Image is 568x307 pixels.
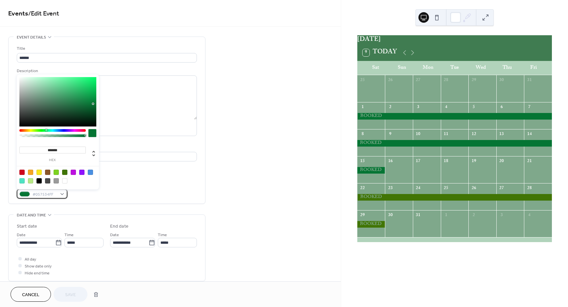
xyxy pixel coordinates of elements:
[499,213,505,219] div: 3
[54,170,59,175] div: #7ED321
[415,77,421,83] div: 27
[415,186,421,192] div: 24
[28,170,33,175] div: #F5A623
[28,178,33,183] div: #B8E986
[499,186,505,192] div: 27
[415,104,421,110] div: 3
[17,144,196,151] div: Location
[388,213,393,219] div: 30
[389,61,415,75] div: Sun
[443,213,449,219] div: 1
[388,77,393,83] div: 26
[357,35,552,45] div: [DATE]
[360,104,366,110] div: 1
[25,270,50,277] span: Hide end time
[471,213,477,219] div: 2
[19,170,25,175] div: #D0021B
[360,77,366,83] div: 25
[360,131,366,137] div: 8
[158,232,167,238] span: Time
[388,104,393,110] div: 2
[499,158,505,164] div: 20
[443,77,449,83] div: 28
[62,170,67,175] div: #417505
[363,61,389,75] div: Sat
[471,77,477,83] div: 29
[360,47,399,58] button: 9Today
[45,178,50,183] div: #4A4A4A
[357,113,552,120] div: BOOKED
[17,45,196,52] div: Title
[441,61,468,75] div: Tue
[471,104,477,110] div: 5
[415,131,421,137] div: 10
[11,287,51,302] button: Cancel
[527,104,532,110] div: 7
[527,186,532,192] div: 28
[54,178,59,183] div: #9B9B9B
[28,7,59,20] span: / Edit Event
[64,232,74,238] span: Time
[357,194,552,201] div: BOOKED
[33,191,57,198] span: #057534FF
[415,158,421,164] div: 17
[8,7,28,20] a: Events
[527,77,532,83] div: 31
[499,77,505,83] div: 30
[19,158,86,162] label: hex
[17,68,196,74] div: Description
[79,170,84,175] div: #9013FE
[471,186,477,192] div: 26
[494,61,520,75] div: Thu
[357,221,385,228] div: BOOKED
[471,158,477,164] div: 19
[415,213,421,219] div: 31
[360,213,366,219] div: 29
[36,170,42,175] div: #F8E71C
[62,178,67,183] div: #FFFFFF
[45,170,50,175] div: #8B572A
[22,292,39,298] span: Cancel
[71,170,76,175] div: #BD10E0
[471,131,477,137] div: 12
[360,158,366,164] div: 15
[499,104,505,110] div: 6
[36,178,42,183] div: #000000
[25,263,52,270] span: Show date only
[19,178,25,183] div: #50E3C2
[443,104,449,110] div: 4
[443,131,449,137] div: 11
[17,212,46,219] span: Date and time
[360,186,366,192] div: 22
[520,61,547,75] div: Fri
[468,61,494,75] div: Wed
[25,256,36,263] span: All day
[443,158,449,164] div: 18
[443,186,449,192] div: 25
[388,186,393,192] div: 23
[388,158,393,164] div: 16
[17,232,26,238] span: Date
[357,167,385,174] div: BOOKED
[17,223,37,230] div: Start date
[110,223,129,230] div: End date
[415,61,441,75] div: Mon
[88,170,93,175] div: #4A90E2
[388,131,393,137] div: 9
[17,34,46,41] span: Event details
[527,213,532,219] div: 4
[357,140,552,147] div: BOOKED
[527,158,532,164] div: 21
[110,232,119,238] span: Date
[527,131,532,137] div: 14
[499,131,505,137] div: 13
